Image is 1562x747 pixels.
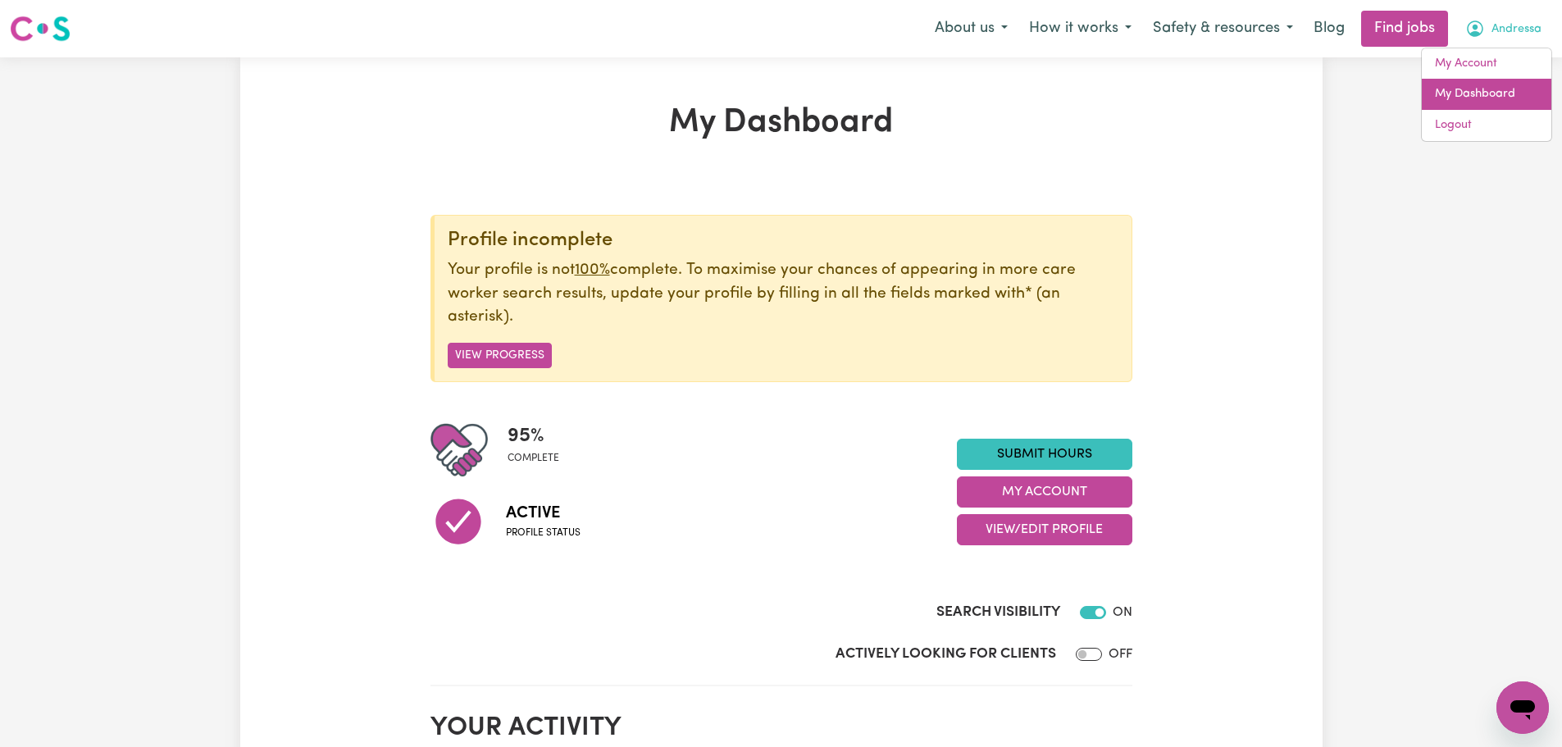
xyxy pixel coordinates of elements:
span: Profile status [506,526,581,540]
a: Logout [1422,110,1551,141]
a: Find jobs [1361,11,1448,47]
span: 95 % [508,421,559,451]
span: OFF [1109,648,1132,661]
button: About us [924,11,1018,46]
h1: My Dashboard [430,103,1132,143]
h2: Your activity [430,713,1132,744]
button: My Account [1455,11,1552,46]
div: Profile completeness: 95% [508,421,572,479]
button: My Account [957,476,1132,508]
u: 100% [575,262,610,278]
button: View/Edit Profile [957,514,1132,545]
a: My Dashboard [1422,79,1551,110]
span: complete [508,451,559,466]
button: How it works [1018,11,1142,46]
div: Profile incomplete [448,229,1118,253]
img: Careseekers logo [10,14,71,43]
button: View Progress [448,343,552,368]
a: Careseekers logo [10,10,71,48]
span: Andressa [1491,20,1542,39]
button: Safety & resources [1142,11,1304,46]
a: My Account [1422,48,1551,80]
p: Your profile is not complete. To maximise your chances of appearing in more care worker search re... [448,259,1118,330]
a: Submit Hours [957,439,1132,470]
span: ON [1113,606,1132,619]
iframe: Button to launch messaging window [1496,681,1549,734]
div: My Account [1421,48,1552,142]
label: Actively Looking for Clients [836,644,1056,665]
span: Active [506,501,581,526]
label: Search Visibility [936,602,1060,623]
a: Blog [1304,11,1355,47]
